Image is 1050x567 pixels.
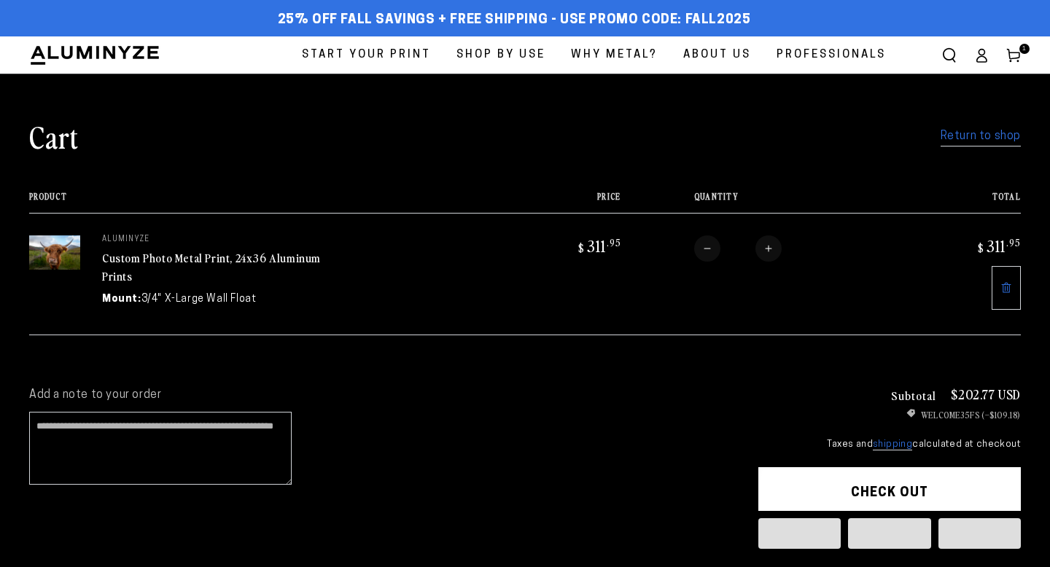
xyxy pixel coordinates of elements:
span: 1 [1022,44,1027,54]
span: About Us [683,45,751,65]
span: 25% off FALL Savings + Free Shipping - Use Promo Code: FALL2025 [278,12,751,28]
span: $ [578,241,585,255]
th: Price [503,192,621,213]
input: Quantity for Custom Photo Metal Print, 24x36 Aluminum Prints [720,235,755,262]
bdi: 311 [576,235,621,256]
label: Add a note to your order [29,388,729,403]
li: WELCOME35FS (–$109.18) [758,408,1021,421]
a: Why Metal? [560,36,669,74]
a: Return to shop [941,126,1021,147]
h3: Subtotal [891,389,936,401]
a: Remove 24"x36" Rectangle White Glossy Aluminyzed Photo [992,266,1021,310]
ul: Discount [758,408,1021,421]
span: $ [978,241,984,255]
th: Product [29,192,503,213]
a: About Us [672,36,762,74]
span: Shop By Use [456,45,545,65]
a: Shop By Use [446,36,556,74]
a: shipping [873,439,912,450]
button: Check out [758,467,1021,511]
span: Start Your Print [302,45,431,65]
th: Quantity [621,192,903,213]
small: Taxes and calculated at checkout [758,437,1021,452]
summary: Search our site [933,39,965,71]
img: Aluminyze [29,44,160,66]
th: Total [903,192,1021,213]
sup: .95 [607,236,621,249]
p: Aluminyze [102,235,321,244]
dd: 3/4" X-Large Wall Float [141,292,257,307]
a: Custom Photo Metal Print, 24x36 Aluminum Prints [102,249,321,284]
dt: Mount: [102,292,141,307]
span: Why Metal? [571,45,658,65]
p: $202.77 USD [951,388,1021,401]
span: Professionals [777,45,886,65]
sup: .95 [1006,236,1021,249]
bdi: 311 [976,235,1021,256]
a: Start Your Print [291,36,442,74]
img: 24"x36" Rectangle White Glossy Aluminyzed Photo [29,235,80,270]
h1: Cart [29,117,79,155]
a: Professionals [766,36,897,74]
